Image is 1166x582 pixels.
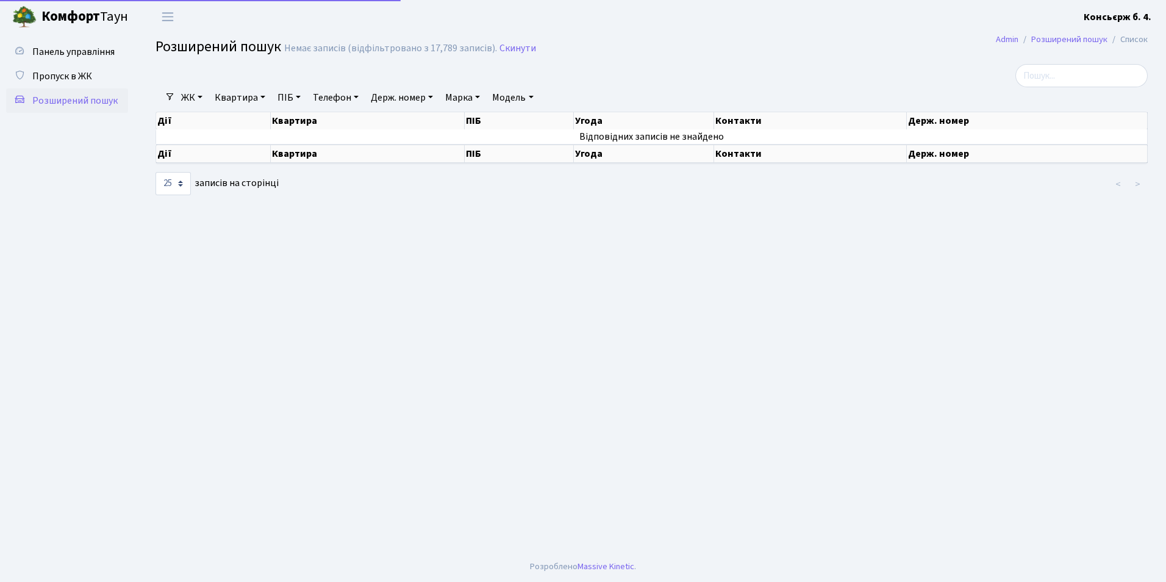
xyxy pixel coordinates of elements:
[714,145,907,163] th: Контакти
[1084,10,1151,24] a: Консьєрж б. 4.
[32,70,92,83] span: Пропуск в ЖК
[41,7,128,27] span: Таун
[6,64,128,88] a: Пропуск в ЖК
[41,7,100,26] b: Комфорт
[1107,33,1148,46] li: Список
[156,129,1148,144] td: Відповідних записів не знайдено
[907,145,1148,163] th: Держ. номер
[578,560,634,573] a: Massive Kinetic
[574,145,714,163] th: Угода
[210,87,270,108] a: Квартира
[271,145,465,163] th: Квартира
[273,87,306,108] a: ПІБ
[308,87,363,108] a: Телефон
[465,112,574,129] th: ПІБ
[156,112,271,129] th: Дії
[32,94,118,107] span: Розширений пошук
[714,112,907,129] th: Контакти
[1015,64,1148,87] input: Пошук...
[1031,33,1107,46] a: Розширений пошук
[440,87,485,108] a: Марка
[152,7,183,27] button: Переключити навігацію
[574,112,714,129] th: Угода
[6,88,128,113] a: Розширений пошук
[366,87,438,108] a: Держ. номер
[12,5,37,29] img: logo.png
[6,40,128,64] a: Панель управління
[156,172,191,195] select: записів на сторінці
[465,145,574,163] th: ПІБ
[156,145,271,163] th: Дії
[907,112,1148,129] th: Держ. номер
[487,87,538,108] a: Модель
[996,33,1018,46] a: Admin
[284,43,497,54] div: Немає записів (відфільтровано з 17,789 записів).
[32,45,115,59] span: Панель управління
[271,112,465,129] th: Квартира
[156,172,279,195] label: записів на сторінці
[530,560,636,573] div: Розроблено .
[156,36,281,57] span: Розширений пошук
[176,87,207,108] a: ЖК
[499,43,536,54] a: Скинути
[978,27,1166,52] nav: breadcrumb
